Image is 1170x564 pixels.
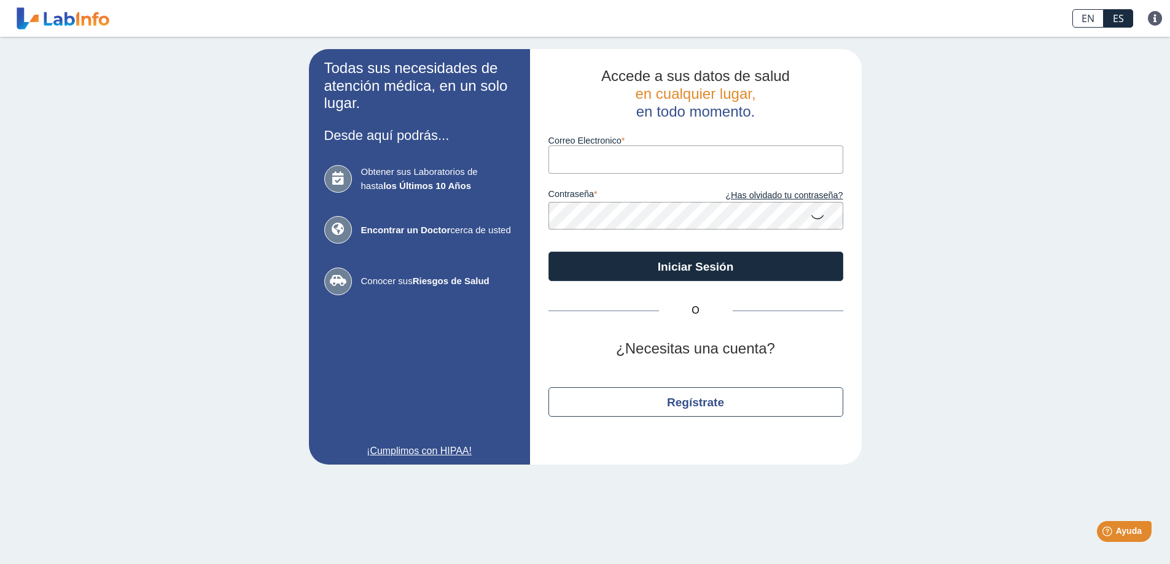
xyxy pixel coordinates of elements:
b: los Últimos 10 Años [383,180,471,191]
h3: Desde aquí podrás... [324,128,515,143]
span: Accede a sus datos de salud [601,68,790,84]
label: Correo Electronico [548,136,843,145]
a: EN [1072,9,1104,28]
button: Iniciar Sesión [548,252,843,281]
b: Encontrar un Doctor [361,225,451,235]
span: O [659,303,733,318]
h2: ¿Necesitas una cuenta? [548,340,843,358]
a: ES [1104,9,1133,28]
button: Regístrate [548,387,843,417]
span: en cualquier lugar, [635,85,755,102]
b: Riesgos de Salud [413,276,489,286]
h2: Todas sus necesidades de atención médica, en un solo lugar. [324,60,515,112]
span: Obtener sus Laboratorios de hasta [361,165,515,193]
span: cerca de usted [361,223,515,238]
iframe: Help widget launcher [1061,516,1156,550]
label: contraseña [548,189,696,203]
a: ¡Cumplimos con HIPAA! [324,444,515,458]
span: Conocer sus [361,274,515,288]
span: en todo momento. [636,103,755,120]
a: ¿Has olvidado tu contraseña? [696,189,843,203]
